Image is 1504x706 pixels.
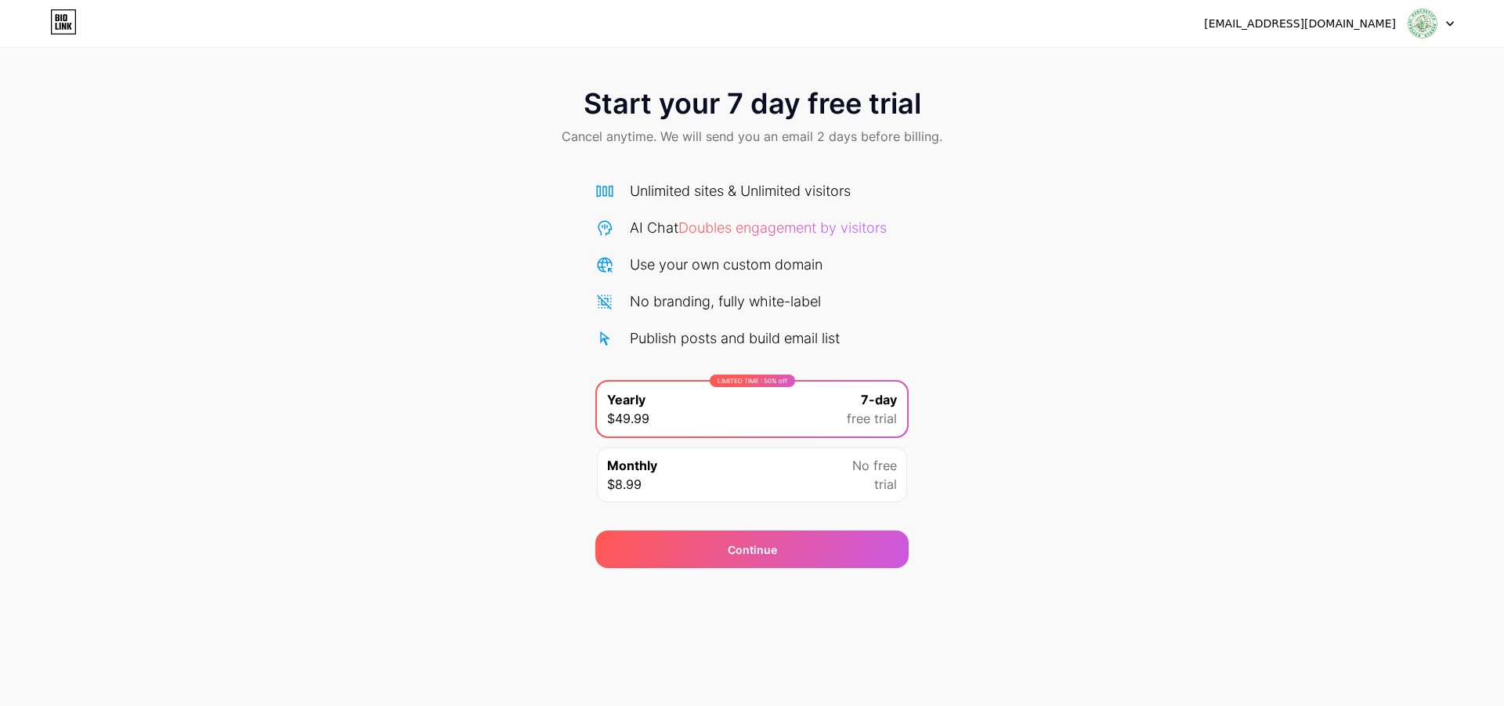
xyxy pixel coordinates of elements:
[874,475,897,494] span: trial
[1204,16,1396,32] div: [EMAIL_ADDRESS][DOMAIN_NAME]
[584,88,921,119] span: Start your 7 day free trial
[607,475,642,494] span: $8.99
[630,254,822,275] div: Use your own custom domain
[847,409,897,428] span: free trial
[710,375,795,387] div: LIMITED TIME : 50% off
[728,541,777,558] div: Continue
[852,456,897,475] span: No free
[630,291,821,312] div: No branding, fully white-label
[678,219,887,236] span: Doubles engagement by visitors
[607,409,649,428] span: $49.99
[607,456,657,475] span: Monthly
[630,180,851,201] div: Unlimited sites & Unlimited visitors
[630,217,887,238] div: AI Chat
[630,328,840,349] div: Publish posts and build email list
[562,127,942,146] span: Cancel anytime. We will send you an email 2 days before billing.
[607,390,645,409] span: Yearly
[1408,9,1437,38] img: KopDsyifa Bangi
[861,390,897,409] span: 7-day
